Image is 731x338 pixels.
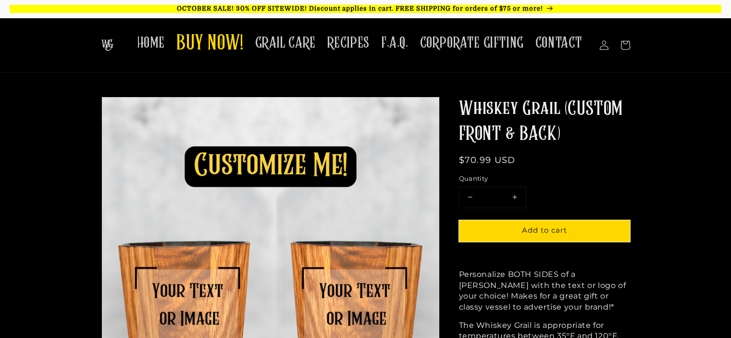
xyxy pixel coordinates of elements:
a: CONTACT [530,28,588,58]
span: BUY NOW! [176,31,244,57]
a: GRAIL CARE [249,28,322,58]
img: The Whiskey Grail [101,39,113,51]
a: CORPORATE GIFTING [414,28,530,58]
span: GRAIL CARE [255,34,316,52]
span: Add to cart [522,225,567,235]
span: $70.99 USD [459,155,516,165]
span: HOME [137,34,165,52]
p: Personalize BOTH SIDES of a [PERSON_NAME] with the text or logo of your choice! Makes for a great... [459,269,630,313]
a: RECIPES [322,28,375,58]
a: BUY NOW! [171,25,249,63]
button: Add to cart [459,220,630,242]
span: CORPORATE GIFTING [420,34,524,52]
span: RECIPES [327,34,370,52]
label: Quantity [459,174,630,184]
a: F.A.Q. [375,28,414,58]
a: HOME [131,28,171,58]
span: F.A.Q. [381,34,409,52]
span: CONTACT [535,34,582,52]
h1: Whiskey Grail (CUSTOM FRONT & BACK) [459,97,630,147]
p: OCTOBER SALE! 30% OFF SITEWIDE! Discount applies in cart. FREE SHIPPING for orders of $75 or more! [10,5,721,13]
